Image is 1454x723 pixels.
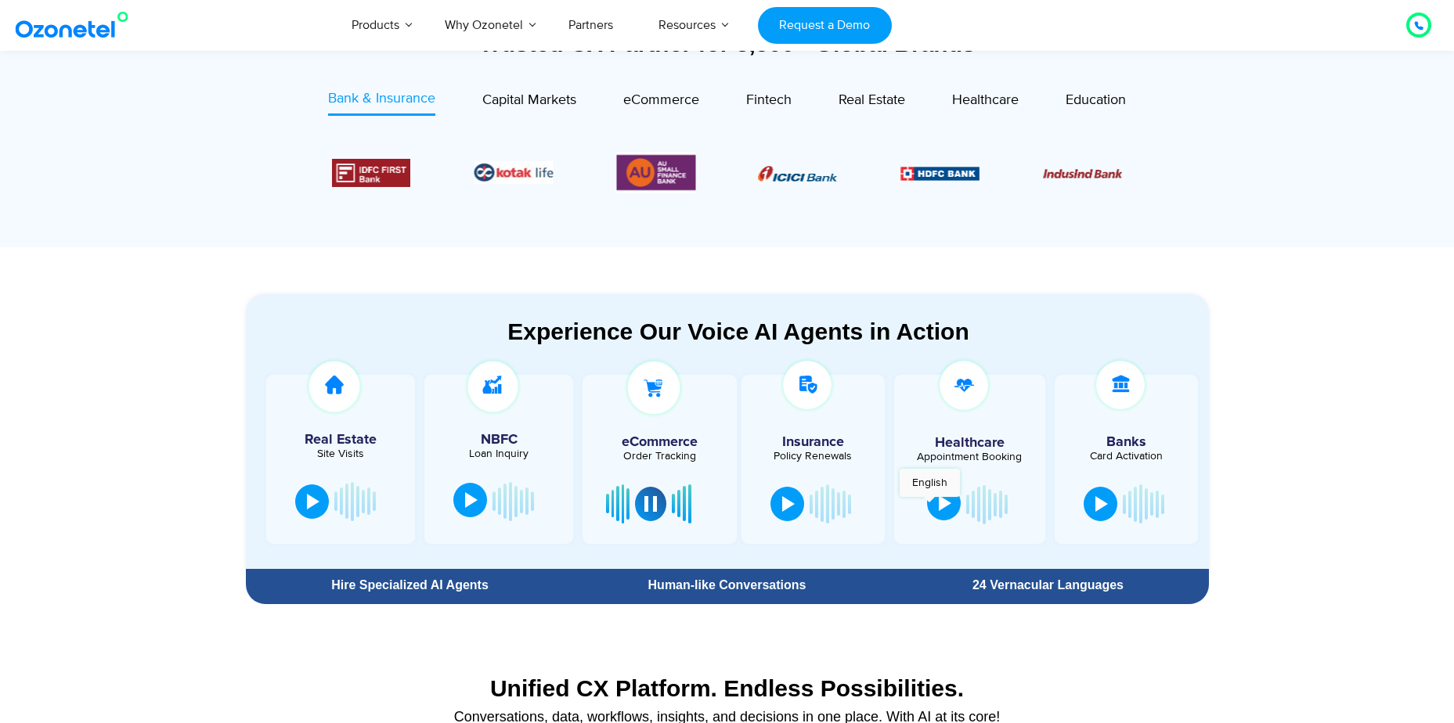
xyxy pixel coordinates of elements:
[331,159,410,187] div: 4 / 6
[482,88,576,116] a: Capital Markets
[901,164,980,182] div: 2 / 6
[482,92,576,109] span: Capital Markets
[839,92,905,109] span: Real Estate
[432,448,565,459] div: Loan Inquiry
[895,579,1200,592] div: 24 Vernacular Languages
[746,88,792,116] a: Fintech
[616,152,695,193] div: 6 / 6
[623,92,699,109] span: eCommerce
[759,164,838,182] div: 1 / 6
[1066,88,1126,116] a: Education
[1063,435,1190,449] h5: Banks
[590,435,728,449] h5: eCommerce
[952,92,1019,109] span: Healthcare
[906,451,1034,462] div: Appointment Booking
[1066,92,1126,109] span: Education
[254,674,1201,702] div: Unified CX Platform. Endless Possibilities.
[749,451,877,462] div: Policy Renewals
[331,159,410,187] img: Picture12.png
[746,92,792,109] span: Fintech
[328,90,435,107] span: Bank & Insurance
[839,88,905,116] a: Real Estate
[432,433,565,447] h5: NBFC
[1063,451,1190,462] div: Card Activation
[1044,164,1123,182] div: 3 / 6
[274,448,407,459] div: Site Visits
[952,88,1019,116] a: Healthcare
[262,318,1216,345] div: Experience Our Voice AI Agents in Action
[906,436,1034,450] h5: Healthcare
[332,152,1123,193] div: Image Carousel
[616,152,695,193] img: Picture13.png
[623,88,699,116] a: eCommerce
[274,433,407,447] h5: Real Estate
[590,451,728,462] div: Order Tracking
[759,166,838,182] img: Picture8.png
[328,88,435,116] a: Bank & Insurance
[474,161,553,184] img: Picture26.jpg
[758,7,892,44] a: Request a Demo
[901,167,980,180] img: Picture9.png
[574,579,879,592] div: Human-like Conversations
[1044,169,1123,178] img: Picture10.png
[254,579,567,592] div: Hire Specialized AI Agents
[474,161,553,184] div: 5 / 6
[749,435,877,449] h5: Insurance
